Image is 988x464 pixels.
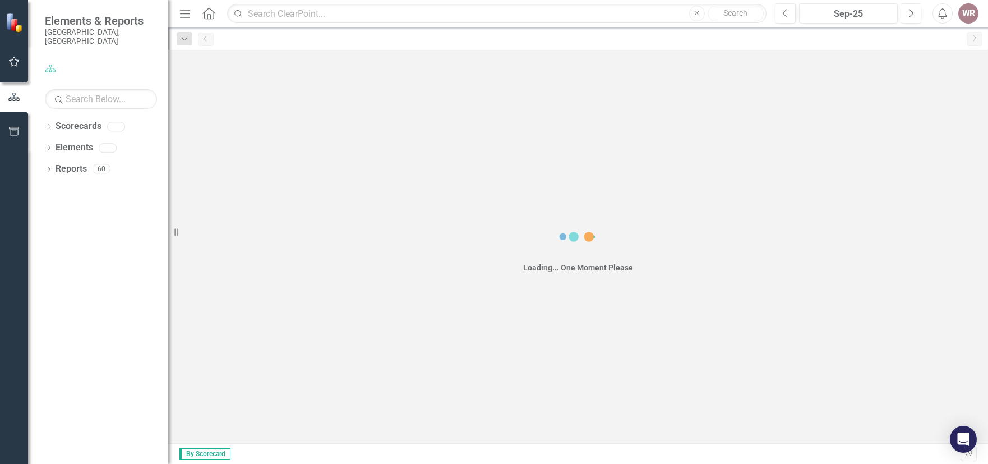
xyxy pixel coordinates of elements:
div: Loading... One Moment Please [523,262,633,273]
input: Search Below... [45,89,157,109]
div: Open Intercom Messenger [950,426,977,453]
button: Search [708,6,764,21]
a: Reports [56,163,87,176]
input: Search ClearPoint... [227,4,767,24]
a: Scorecards [56,120,101,133]
img: ClearPoint Strategy [6,12,25,32]
small: [GEOGRAPHIC_DATA], [GEOGRAPHIC_DATA] [45,27,157,46]
span: Elements & Reports [45,14,157,27]
span: By Scorecard [179,448,230,460]
button: WR [958,3,978,24]
div: 60 [93,164,110,174]
div: Sep-25 [803,7,894,21]
a: Elements [56,141,93,154]
span: Search [723,8,747,17]
button: Sep-25 [799,3,898,24]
